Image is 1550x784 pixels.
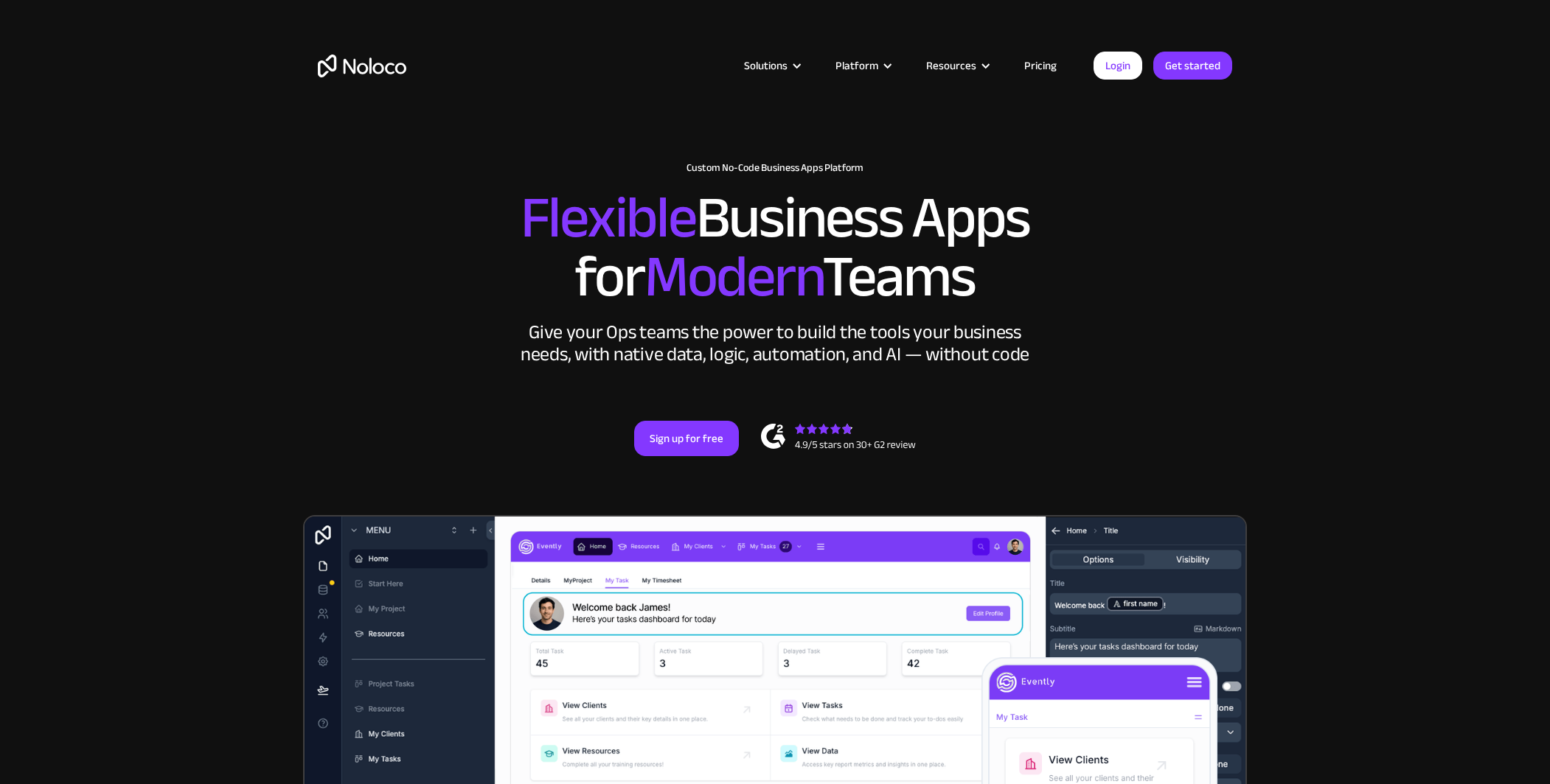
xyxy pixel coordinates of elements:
[318,189,1232,307] h2: Business Apps for Teams
[1153,52,1232,80] a: Get started
[318,55,406,77] a: home
[1094,52,1142,80] a: Login
[926,56,976,75] div: Resources
[634,421,739,456] a: Sign up for free
[908,56,1006,75] div: Resources
[1006,56,1075,75] a: Pricing
[521,163,696,273] span: Flexible
[835,56,878,75] div: Platform
[817,56,908,75] div: Platform
[744,56,788,75] div: Solutions
[644,222,822,332] span: Modern
[726,56,817,75] div: Solutions
[517,321,1033,365] div: Give your Ops teams the power to build the tools your business needs, with native data, logic, au...
[318,162,1232,174] h1: Custom No-Code Business Apps Platform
